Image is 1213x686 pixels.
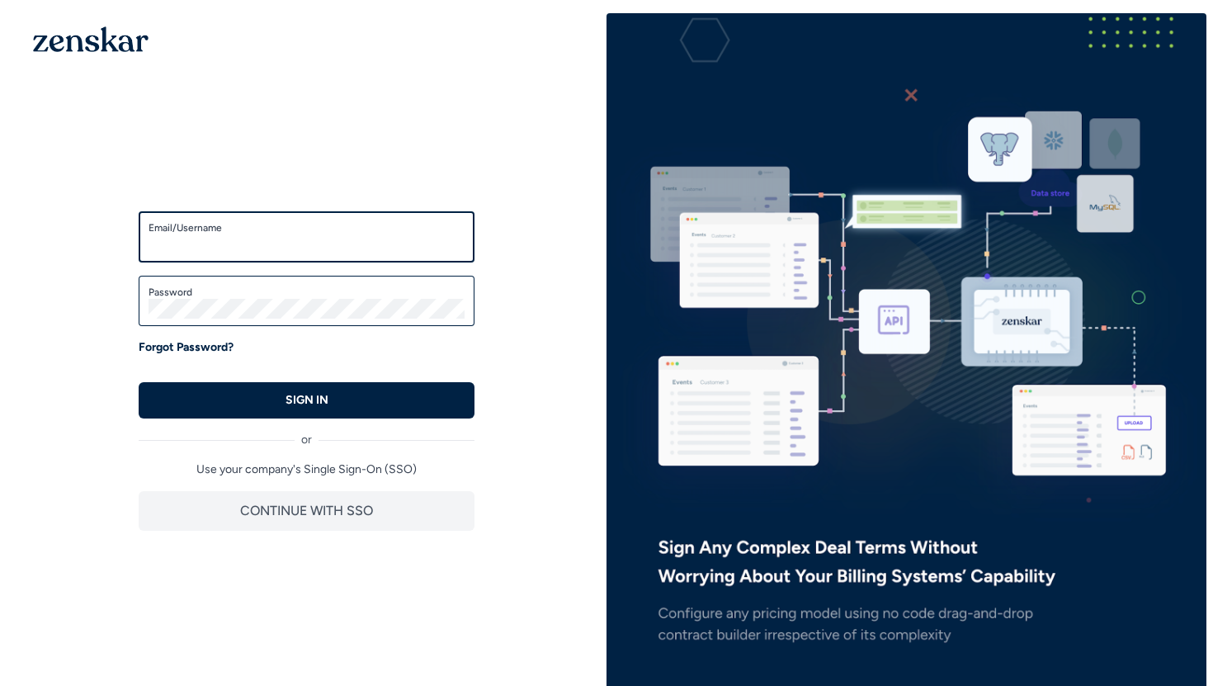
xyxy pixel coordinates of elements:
div: or [139,419,474,448]
label: Email/Username [149,221,465,234]
button: SIGN IN [139,382,474,419]
p: SIGN IN [286,392,328,409]
a: Forgot Password? [139,339,234,356]
p: Use your company's Single Sign-On (SSO) [139,461,474,478]
button: CONTINUE WITH SSO [139,491,474,531]
img: 1OGAJ2xQqyY4LXKgY66KYq0eOWRCkrZdAb3gUhuVAqdWPZE9SRJmCz+oDMSn4zDLXe31Ii730ItAGKgCKgCCgCikA4Av8PJUP... [33,26,149,52]
label: Password [149,286,465,299]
